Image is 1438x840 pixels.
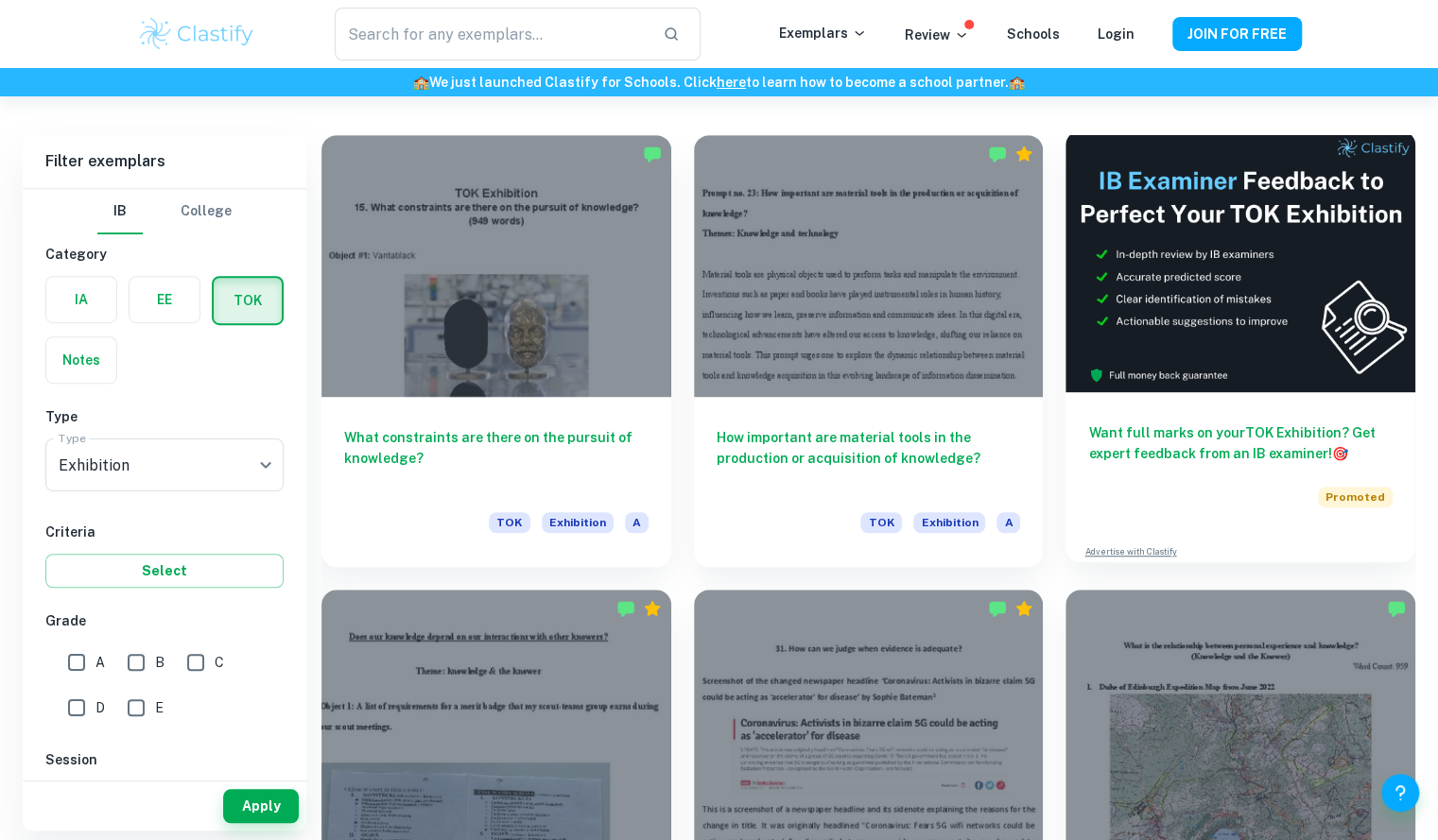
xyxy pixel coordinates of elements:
button: Help and Feedback [1381,774,1419,812]
h6: Session [45,749,284,770]
span: A [996,512,1020,533]
input: Search for any exemplars... [335,8,647,60]
button: IA [46,277,116,322]
a: Login [1098,26,1135,42]
span: Exhibition [913,512,985,533]
img: Thumbnail [1066,130,1415,392]
button: EE [130,277,199,322]
a: Advertise with Clastify [1084,545,1176,558]
span: D [95,697,105,718]
img: Marked [1387,599,1406,618]
img: Clastify logo [137,15,257,53]
a: Schools [1007,26,1060,42]
span: TOK [860,512,902,533]
span: Promoted [1318,487,1393,507]
h6: Criteria [45,522,284,542]
p: Exemplars [779,23,867,43]
span: C [215,652,224,673]
div: Filter type choice [97,189,232,234]
button: Notes [46,337,116,383]
div: Premium [1014,599,1033,618]
h6: We just launched Clastify for Schools. Click to learn how to become a school partner. [4,72,1434,93]
span: TOK [489,512,530,533]
button: Apply [223,789,299,823]
a: How important are material tools in the production or acquisition of knowledge?TOKExhibitionA [694,135,1044,567]
button: TOK [214,278,282,323]
a: here [717,75,746,90]
div: Exhibition [45,438,284,491]
button: IB [97,189,143,234]
span: 🎯 [1331,446,1347,461]
span: A [95,652,105,673]
img: Marked [616,599,635,618]
h6: Type [45,406,284,427]
h6: What constraints are there on the pursuit of knowledge? [344,427,649,489]
p: Review [905,25,969,45]
button: College [181,189,232,234]
button: Select [45,554,284,588]
button: JOIN FOR FREE [1172,17,1302,51]
label: Type [59,430,86,446]
span: B [155,652,165,673]
h6: Filter exemplars [23,135,306,188]
h6: Want full marks on your TOK Exhibition ? Get expert feedback from an IB examiner! [1088,422,1393,464]
span: E [155,697,164,718]
h6: How important are material tools in the production or acquisition of knowledge? [717,427,1021,489]
a: What constraints are there on the pursuit of knowledge?TOKExhibitionA [321,135,671,567]
img: Marked [988,145,1007,163]
div: Premium [643,599,662,618]
img: Marked [988,599,1007,618]
div: Premium [1014,145,1033,163]
h6: Category [45,244,284,265]
span: 🏫 [1009,75,1025,90]
a: Want full marks on yourTOK Exhibition? Get expert feedback from an IB examiner!PromotedAdvertise ... [1066,135,1415,567]
img: Marked [643,145,662,163]
span: 🏫 [413,75,429,90]
span: Exhibition [542,512,614,533]
span: A [625,512,649,533]
h6: Grade [45,610,284,631]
